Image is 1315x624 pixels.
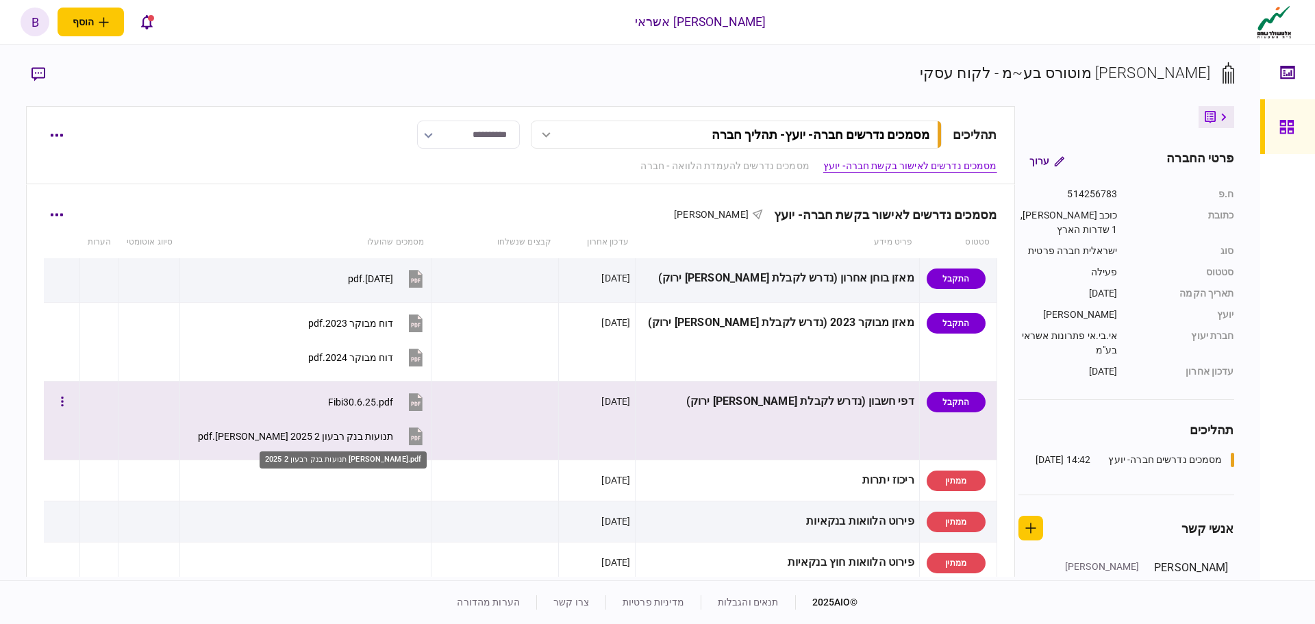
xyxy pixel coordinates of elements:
div: מסמכים נדרשים לאישור בקשת חברה- יועץ [763,208,997,222]
div: 30.06.2025.pdf [348,273,393,284]
div: ריכוז יתרות [640,465,914,496]
div: פעילה [1018,265,1118,279]
div: כוכב [PERSON_NAME], 1 שדרות הארץ [1018,208,1118,237]
div: [DATE] [601,473,630,487]
div: ממתין [927,512,986,532]
th: סיווג אוטומטי [118,227,179,258]
img: client company logo [1254,5,1294,39]
button: 30.06.2025.pdf [348,263,426,294]
div: Fibi30.6.25.pdf [328,397,393,408]
div: ממתין [927,471,986,491]
div: מאזן בוחן אחרון (נדרש לקבלת [PERSON_NAME] ירוק) [640,263,914,294]
button: מסמכים נדרשים חברה- יועץ- תהליך חברה [531,121,942,149]
a: מדיניות פרטיות [623,597,684,608]
div: תנועות בנק רבעון 2 2025 מזרחי.pdf [198,431,393,442]
div: [DATE] [601,316,630,329]
div: [DATE] [601,271,630,285]
button: פתח תפריט להוספת לקוח [58,8,124,36]
div: © 2025 AIO [795,595,858,610]
th: מסמכים שהועלו [179,227,431,258]
div: [PERSON_NAME] [1018,308,1118,322]
div: [PERSON_NAME] מוטורס בע~מ - לקוח עסקי [920,62,1211,84]
div: אי.בי.אי פתרונות אשראי בע"מ [1018,329,1118,358]
div: כתובת [1131,208,1234,237]
th: עדכון אחרון [558,227,636,258]
div: מאזן מבוקר 2023 (נדרש לקבלת [PERSON_NAME] ירוק) [640,308,914,338]
a: מסמכים נדרשים לאישור בקשת חברה- יועץ [823,159,997,173]
button: b [21,8,49,36]
div: ישראלית חברה פרטית [1018,244,1118,258]
div: 514256783 [1018,187,1118,201]
div: עדכון אחרון [1131,364,1234,379]
button: דוח מבוקר 2024.pdf [308,342,426,373]
div: יועץ [1131,308,1234,322]
button: דוח מבוקר 2023.pdf [308,308,426,338]
div: פרטי החברה [1166,149,1233,173]
th: סטטוס [919,227,997,258]
a: מסמכים נדרשים להעמדת הלוואה - חברה [640,159,809,173]
div: מסמכים נדרשים חברה- יועץ [1108,453,1222,467]
div: התקבל [927,313,986,334]
th: פריט מידע [636,227,919,258]
div: סוג [1131,244,1234,258]
button: Fibi30.6.25.pdf [328,386,426,417]
a: הערות מהדורה [457,597,520,608]
div: חברת יעוץ [1131,329,1234,358]
div: תאריך הקמה [1131,286,1234,301]
div: [DATE] [1018,364,1118,379]
button: ערוך [1018,149,1075,173]
div: אנשי קשר [1181,519,1234,538]
div: [PERSON_NAME][EMAIL_ADDRESS][DOMAIN_NAME] [1051,560,1140,603]
a: צרו קשר [553,597,589,608]
div: [PERSON_NAME] אשראי [635,13,766,31]
div: 14:42 [DATE] [1036,453,1091,467]
div: דוח מבוקר 2024.pdf [308,352,393,363]
div: [DATE] [1018,286,1118,301]
div: מסמכים נדרשים חברה- יועץ - תהליך חברה [712,127,929,142]
div: פירוט הלוואות בנקאיות [640,506,914,537]
div: [DATE] [601,514,630,528]
div: ממתין [927,553,986,573]
a: מסמכים נדרשים חברה- יועץ14:42 [DATE] [1036,453,1234,467]
div: פירוט הלוואות חוץ בנקאיות [640,547,914,578]
a: תנאים והגבלות [718,597,779,608]
th: הערות [79,227,118,258]
div: סטטוס [1131,265,1234,279]
span: [PERSON_NAME] [674,209,749,220]
div: תהליכים [953,125,997,144]
div: התקבל [927,269,986,289]
div: [DATE] [601,395,630,408]
button: תנועות בנק רבעון 2 2025 מזרחי.pdf [198,421,426,451]
div: התקבל [927,392,986,412]
div: תנועות בנק רבעון 2 2025 [PERSON_NAME].pdf [260,451,427,469]
div: דפי חשבון (נדרש לקבלת [PERSON_NAME] ירוק) [640,386,914,417]
th: קבצים שנשלחו [431,227,558,258]
div: ח.פ [1131,187,1234,201]
div: דוח מבוקר 2023.pdf [308,318,393,329]
button: פתח רשימת התראות [132,8,161,36]
div: [DATE] [601,556,630,569]
div: תהליכים [1018,421,1234,439]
